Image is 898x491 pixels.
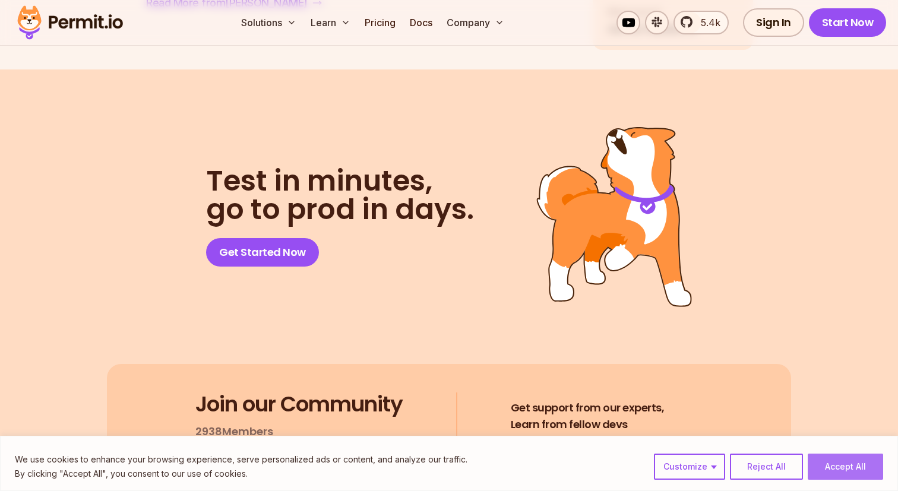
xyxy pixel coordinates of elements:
button: Solutions [236,11,301,34]
span: Test in minutes, [206,167,474,195]
img: Permit logo [12,2,128,43]
p: By clicking "Accept All", you consent to our use of cookies. [15,467,467,481]
button: Learn [306,11,355,34]
button: Reject All [730,454,803,480]
a: Start Now [809,8,887,37]
h4: Learn from fellow devs [511,400,665,433]
button: Accept All [808,454,883,480]
a: Get Started Now [206,238,319,267]
h3: Join our Community [195,392,403,416]
button: Customize [654,454,725,480]
span: Get support from our experts, [511,400,665,416]
button: Company [442,11,509,34]
a: Docs [405,11,437,34]
span: 5.4k [694,15,720,30]
h2: go to prod in days. [206,167,474,224]
a: Pricing [360,11,400,34]
a: 5.4k [673,11,729,34]
a: Sign In [743,8,804,37]
p: We use cookies to enhance your browsing experience, serve personalized ads or content, and analyz... [15,452,467,467]
p: 2938 Members [195,423,273,440]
